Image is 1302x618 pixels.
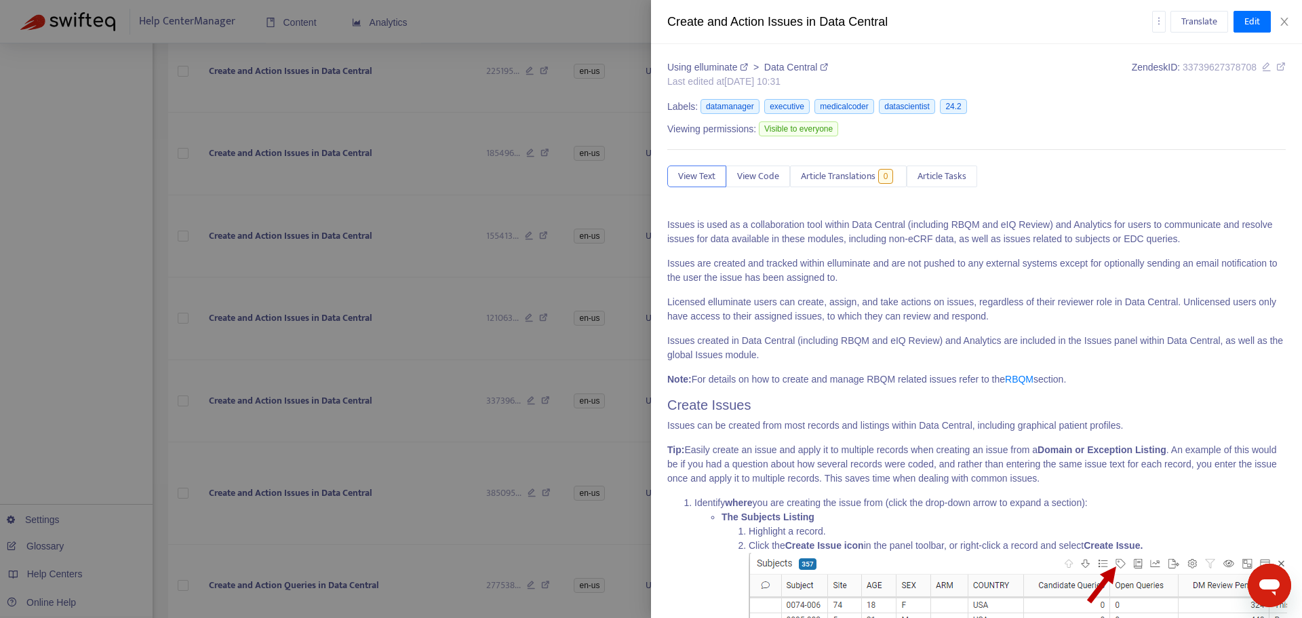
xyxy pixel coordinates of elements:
strong: Tip: [667,444,684,455]
button: Article Tasks [907,166,977,187]
strong: Create Issue. [749,540,1289,596]
h2: Create Issues [667,397,1286,413]
span: 0 [878,169,894,184]
button: Translate [1170,11,1228,33]
div: > [667,60,828,75]
span: datascientist [879,99,935,114]
span: executive [764,99,810,114]
strong: Note: [667,374,692,385]
button: View Code [726,166,790,187]
button: more [1152,11,1166,33]
strong: icon [844,540,864,551]
span: Translate [1181,14,1217,29]
button: Close [1275,16,1294,28]
iframe: Button to launch messaging window [1248,564,1291,607]
span: Visible to everyone [759,121,838,136]
div: Zendesk ID: [1132,60,1286,89]
p: Licensed elluminate users can create, assign, and take actions on issues, regardless of their rev... [667,295,1286,324]
span: 24.2 [940,99,966,114]
button: View Text [667,166,726,187]
p: Issues created in Data Central (including RBQM and eIQ Review) and Analytics are included in the ... [667,334,1286,362]
span: close [1279,16,1290,27]
span: Article Translations [801,169,875,184]
strong: The Subjects Listing [722,511,814,522]
span: more [1154,16,1164,26]
p: Easily create an issue and apply it to multiple records when creating an issue from a . An exampl... [667,443,1286,486]
a: RBQM [1005,374,1033,385]
span: medicalcoder [814,99,873,114]
p: Issues is used as a collaboration tool within Data Central (including RBQM and eIQ Review) and An... [667,218,1286,246]
span: datamanager [701,99,759,114]
button: Article Translations0 [790,166,907,187]
span: Labels: [667,100,698,114]
li: Highlight a record. [749,524,1286,539]
span: Edit [1244,14,1260,29]
strong: where [725,497,752,508]
p: Issues can be created from most records and listings within Data Central, including graphical pat... [667,419,1286,433]
div: Create and Action Issues in Data Central [667,13,1152,31]
p: For details on how to create and manage RBQM related issues refer to the section. [667,372,1286,387]
strong: Domain or Exception Listing [1038,444,1166,455]
span: Article Tasks [918,169,966,184]
span: 33739627378708 [1183,62,1257,73]
button: Edit [1234,11,1271,33]
a: Data Central [764,62,828,73]
strong: Create Issue [785,540,842,551]
span: Viewing permissions: [667,122,756,136]
div: Last edited at [DATE] 10:31 [667,75,828,89]
p: Issues are created and tracked within elluminate and are not pushed to any external systems excep... [667,256,1286,285]
span: View Code [737,169,779,184]
a: Using elluminate [667,62,751,73]
span: View Text [678,169,715,184]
